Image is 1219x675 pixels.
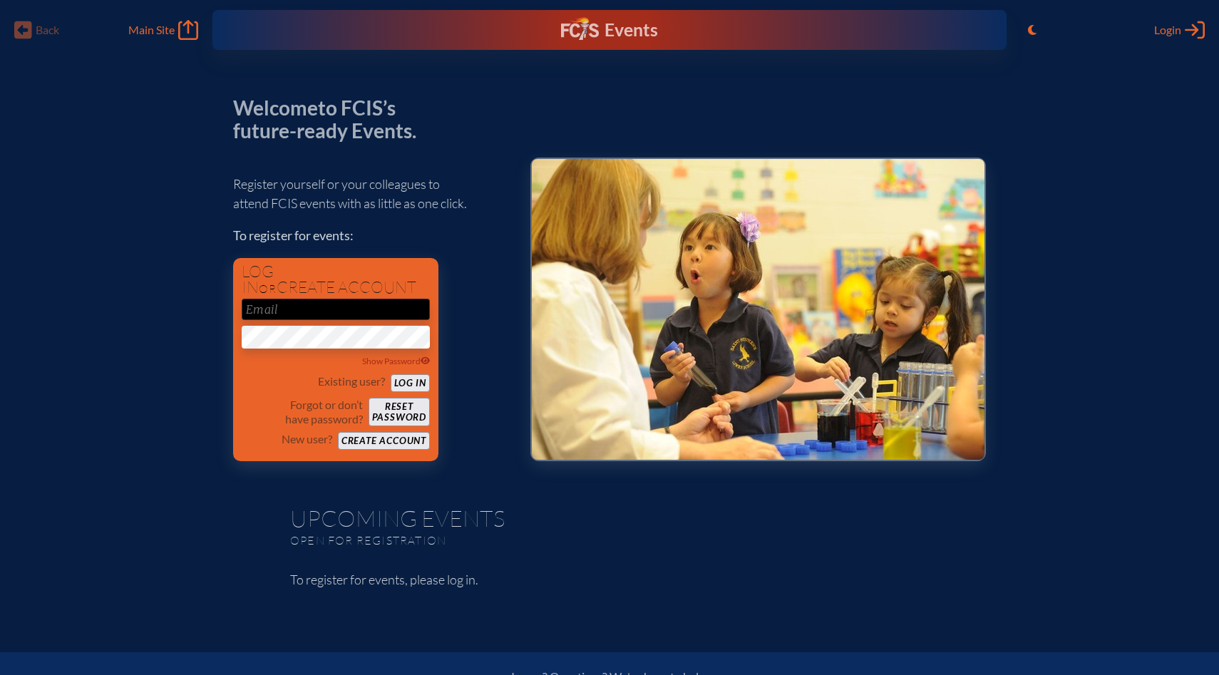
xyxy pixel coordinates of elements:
img: Events [532,159,984,460]
p: Welcome to FCIS’s future-ready Events. [233,97,433,142]
p: Register yourself or your colleagues to attend FCIS events with as little as one click. [233,175,508,213]
button: Create account [338,432,430,450]
button: Resetpassword [369,398,430,426]
span: Main Site [128,23,175,37]
p: Open for registration [290,533,667,547]
p: Existing user? [318,374,385,388]
p: Forgot or don’t have password? [242,398,363,426]
div: FCIS Events — Future ready [433,17,785,43]
span: Show Password [362,356,431,366]
p: To register for events, please log in. [290,570,929,589]
span: Login [1154,23,1181,37]
h1: Upcoming Events [290,507,929,530]
p: New user? [282,432,332,446]
p: To register for events: [233,226,508,245]
button: Log in [391,374,430,392]
span: or [259,282,277,296]
h1: Log in create account [242,264,430,296]
a: Main Site [128,20,198,40]
input: Email [242,299,430,320]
